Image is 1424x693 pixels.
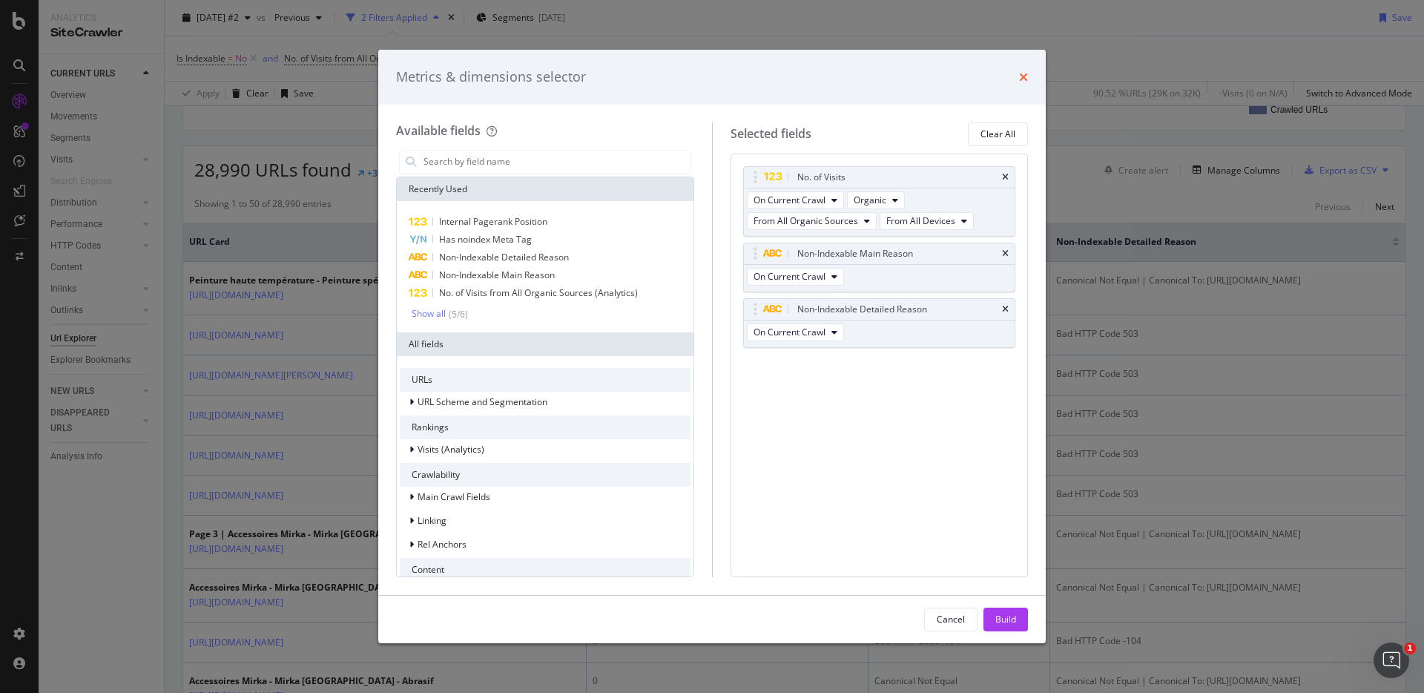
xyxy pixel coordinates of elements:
span: Has noindex Meta Tag [439,233,532,246]
span: From All Devices [886,214,955,227]
button: Clear All [968,122,1028,146]
div: Build [995,613,1016,625]
div: No. of Visits [797,170,845,185]
button: Build [983,608,1028,631]
button: On Current Crawl [747,323,844,341]
span: Linking [418,514,446,527]
div: times [1002,173,1009,182]
button: From All Devices [880,212,974,230]
div: No. of VisitstimesOn Current CrawlOrganicFrom All Organic SourcesFrom All Devices [743,166,1016,237]
span: From All Organic Sources [754,214,858,227]
div: Metrics & dimensions selector [396,68,586,87]
div: times [1002,249,1009,258]
button: From All Organic Sources [747,212,877,230]
div: URLs [400,368,690,392]
span: Organic [854,194,886,206]
div: Non-Indexable Main ReasontimesOn Current Crawl [743,243,1016,292]
button: On Current Crawl [747,191,844,209]
span: Internal Pagerank Position [439,215,547,228]
span: Non-Indexable Main Reason [439,269,555,281]
button: On Current Crawl [747,268,844,286]
iframe: Intercom live chat [1374,643,1409,678]
span: Non-Indexable Detailed Reason [439,251,569,263]
div: Cancel [937,613,965,625]
div: Rankings [400,416,690,439]
span: Rel Anchors [418,538,467,551]
div: Selected fields [731,125,811,142]
div: Available fields [396,122,481,139]
div: Crawlability [400,463,690,487]
div: Show all [412,309,446,319]
input: Search by field name [422,151,690,173]
span: On Current Crawl [754,270,825,283]
span: Main Crawl Fields [418,490,490,503]
div: Content [400,558,690,582]
div: modal [378,50,1046,643]
div: All fields [397,332,693,356]
div: Non-Indexable Detailed Reason [797,302,927,317]
span: 1 [1404,643,1416,654]
div: times [1002,305,1009,314]
div: Non-Indexable Main Reason [797,246,913,261]
span: On Current Crawl [754,194,825,206]
button: Organic [847,191,905,209]
span: Visits (Analytics) [418,443,484,456]
div: ( 5 / 6 ) [446,308,468,321]
span: No. of Visits from All Organic Sources (Analytics) [439,286,638,299]
div: Clear All [980,128,1015,140]
button: Cancel [924,608,978,631]
span: On Current Crawl [754,326,825,338]
div: times [1019,68,1028,87]
span: URL Scheme and Segmentation [418,395,547,408]
div: Recently Used [397,177,693,201]
div: Non-Indexable Detailed ReasontimesOn Current Crawl [743,298,1016,348]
